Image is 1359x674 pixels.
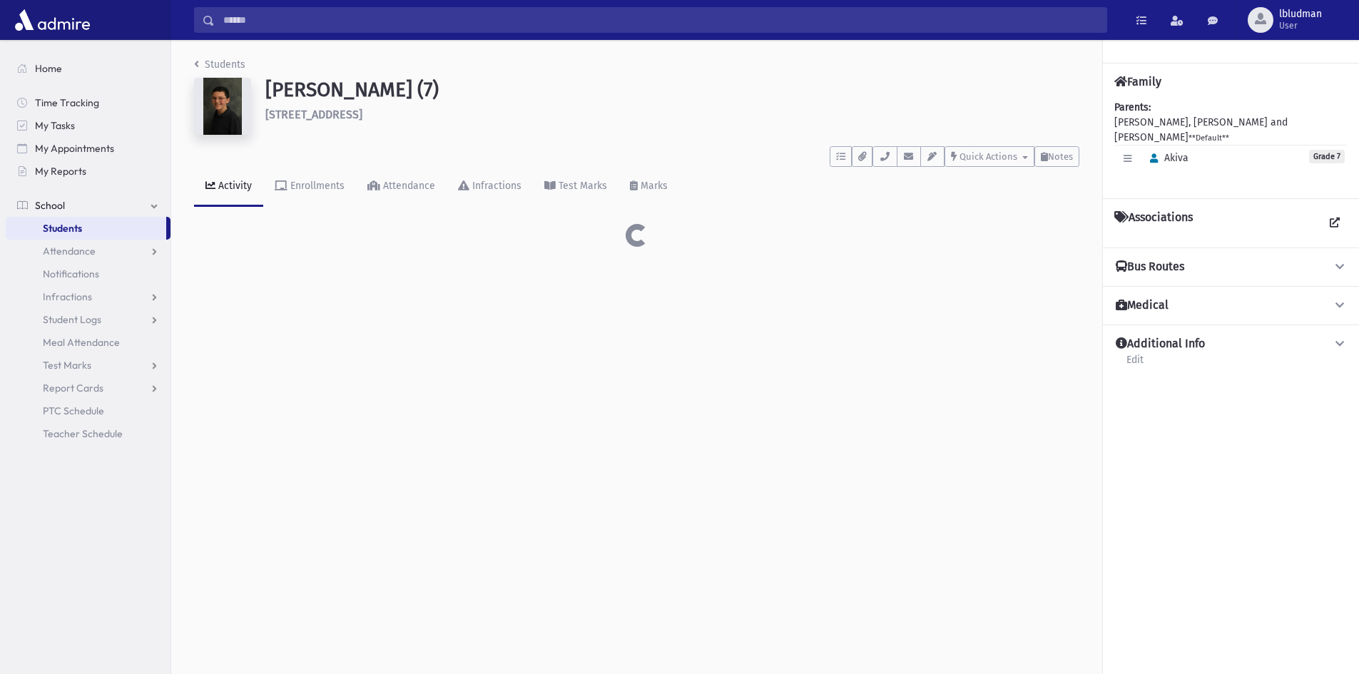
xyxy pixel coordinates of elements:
a: My Appointments [6,137,170,160]
h6: [STREET_ADDRESS] [265,108,1079,121]
a: Student Logs [6,308,170,331]
h4: Bus Routes [1116,260,1184,275]
span: Test Marks [43,359,91,372]
a: My Reports [6,160,170,183]
a: Test Marks [533,167,619,207]
div: Attendance [380,180,435,192]
a: Infractions [447,167,533,207]
button: Additional Info [1114,337,1348,352]
h4: Medical [1116,298,1169,313]
span: Attendance [43,245,96,257]
button: Quick Actions [945,146,1034,167]
a: PTC Schedule [6,399,170,422]
a: My Tasks [6,114,170,137]
div: Activity [215,180,252,192]
a: School [6,194,170,217]
span: Quick Actions [960,151,1017,162]
a: Home [6,57,170,80]
span: Report Cards [43,382,103,394]
span: Home [35,62,62,75]
a: Edit [1126,352,1144,377]
span: My Reports [35,165,86,178]
a: Enrollments [263,167,356,207]
a: Time Tracking [6,91,170,114]
a: Infractions [6,285,170,308]
a: Notifications [6,262,170,285]
span: Infractions [43,290,92,303]
span: Notifications [43,267,99,280]
div: Infractions [469,180,521,192]
h4: Associations [1114,210,1193,236]
a: Students [6,217,166,240]
span: Meal Attendance [43,336,120,349]
div: Enrollments [287,180,345,192]
span: PTC Schedule [43,404,104,417]
span: Time Tracking [35,96,99,109]
div: Test Marks [556,180,607,192]
a: Report Cards [6,377,170,399]
span: Akiva [1144,152,1189,164]
b: Parents: [1114,101,1151,113]
span: Student Logs [43,313,101,326]
h1: [PERSON_NAME] (7) [265,78,1079,102]
button: Notes [1034,146,1079,167]
h4: Family [1114,75,1161,88]
a: Marks [619,167,679,207]
button: Bus Routes [1114,260,1348,275]
span: My Appointments [35,142,114,155]
div: [PERSON_NAME], [PERSON_NAME] and [PERSON_NAME] [1114,100,1348,187]
a: Teacher Schedule [6,422,170,445]
a: View all Associations [1322,210,1348,236]
input: Search [215,7,1106,33]
span: Teacher Schedule [43,427,123,440]
div: Marks [638,180,668,192]
a: Test Marks [6,354,170,377]
a: Attendance [356,167,447,207]
a: Meal Attendance [6,331,170,354]
img: AdmirePro [11,6,93,34]
h4: Additional Info [1116,337,1205,352]
button: Medical [1114,298,1348,313]
a: Attendance [6,240,170,262]
a: Students [194,58,245,71]
span: Students [43,222,82,235]
a: Activity [194,167,263,207]
span: My Tasks [35,119,75,132]
span: School [35,199,65,212]
span: lbludman [1279,9,1322,20]
span: Grade 7 [1309,150,1345,163]
span: User [1279,20,1322,31]
nav: breadcrumb [194,57,245,78]
span: Notes [1048,151,1073,162]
